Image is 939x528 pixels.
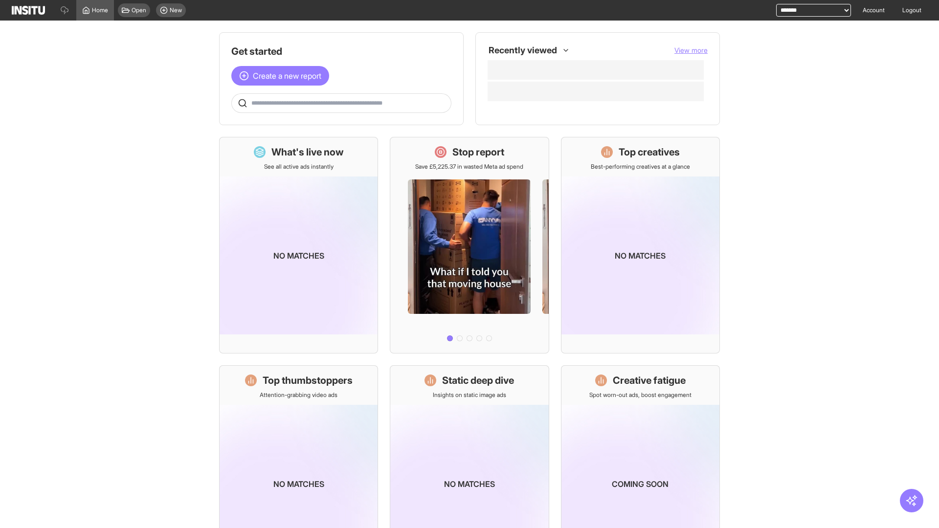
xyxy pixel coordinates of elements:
a: Stop reportSave £5,225.37 in wasted Meta ad spend [390,137,549,353]
button: Create a new report [231,66,329,86]
a: Top creativesBest-performing creatives at a glanceNo matches [561,137,720,353]
span: Open [132,6,146,14]
p: Attention-grabbing video ads [260,391,337,399]
p: Best-performing creatives at a glance [591,163,690,171]
img: Logo [12,6,45,15]
p: No matches [273,250,324,262]
h1: What's live now [271,145,344,159]
p: Insights on static image ads [433,391,506,399]
h1: Get started [231,44,451,58]
span: View more [674,46,708,54]
p: No matches [273,478,324,490]
a: What's live nowSee all active ads instantlyNo matches [219,137,378,353]
button: View more [674,45,708,55]
p: No matches [615,250,666,262]
h1: Stop report [452,145,504,159]
h1: Static deep dive [442,374,514,387]
h1: Top creatives [619,145,680,159]
span: New [170,6,182,14]
span: Home [92,6,108,14]
h1: Top thumbstoppers [263,374,353,387]
img: coming-soon-gradient_kfitwp.png [220,176,378,334]
p: See all active ads instantly [264,163,334,171]
p: No matches [444,478,495,490]
p: Save £5,225.37 in wasted Meta ad spend [415,163,523,171]
img: coming-soon-gradient_kfitwp.png [561,176,719,334]
span: Create a new report [253,70,321,82]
